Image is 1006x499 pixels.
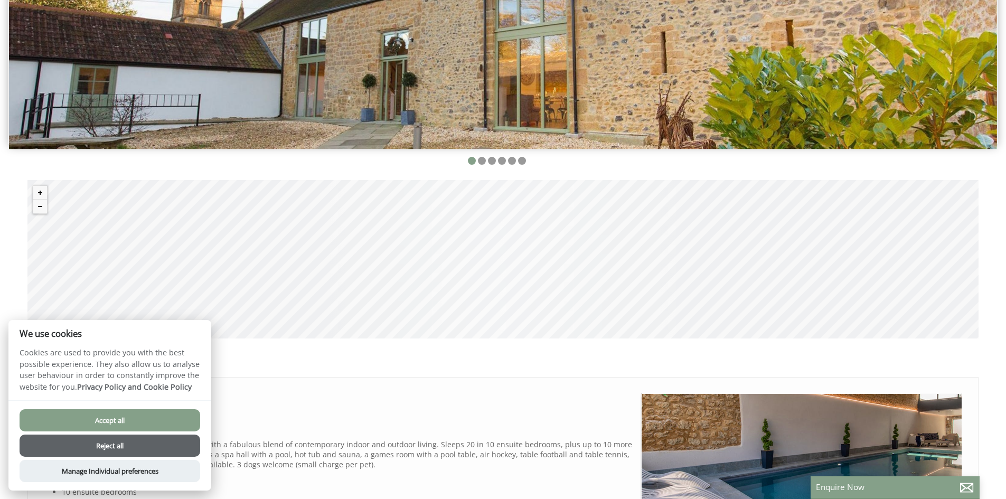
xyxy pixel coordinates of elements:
h3: Prices from £3,850.00 [52,427,632,439]
p: Cookies are used to provide you with the best possible experience. They also allow us to analyse ... [8,347,211,400]
button: Zoom out [33,200,47,213]
h1: Our Properties [27,349,646,369]
p: Enquire Now [816,482,974,493]
button: Zoom in [33,186,47,200]
button: Reject all [20,435,200,457]
h2: We use cookies [8,328,211,338]
button: Manage Individual preferences [20,460,200,482]
canvas: Map [27,180,979,338]
li: Sleeps 20 + 10 [62,477,632,487]
a: Privacy Policy and Cookie Policy [77,382,192,392]
button: Accept all [20,409,200,431]
p: A stunning holiday house for large groups, with a fabulous blend of contemporary indoor and outdo... [52,439,632,469]
li: 10 ensuite bedrooms [62,487,632,497]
